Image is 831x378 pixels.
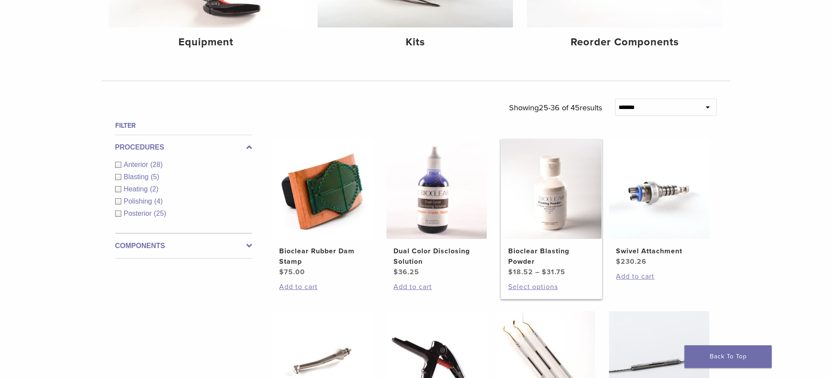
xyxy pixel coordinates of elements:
[393,268,419,276] bdi: 36.25
[534,34,715,50] h4: Reorder Components
[684,345,772,368] a: Back To Top
[115,241,252,251] label: Components
[508,246,595,267] h2: Bioclear Blasting Powder
[154,198,163,205] span: (4)
[116,34,297,50] h4: Equipment
[124,185,150,193] span: Heating
[272,139,373,239] img: Bioclear Rubber Dam Stamp
[386,139,487,239] img: Dual Color Disclosing Solution
[279,268,305,276] bdi: 75.00
[542,268,547,276] span: $
[539,103,580,112] span: 25-36 of 45
[542,268,565,276] bdi: 31.75
[501,139,602,239] img: Bioclear Blasting Powder
[124,161,150,168] span: Anterior
[325,34,506,50] h4: Kits
[115,142,252,153] label: Procedures
[115,120,252,131] h4: Filter
[508,282,595,292] a: Select options for “Bioclear Blasting Powder”
[509,99,602,117] p: Showing results
[150,161,163,168] span: (28)
[393,282,480,292] a: Add to cart: “Dual Color Disclosing Solution”
[501,139,602,277] a: Bioclear Blasting PowderBioclear Blasting Powder
[616,257,646,266] bdi: 230.26
[609,139,710,267] a: Swivel AttachmentSwivel Attachment $230.26
[272,139,373,277] a: Bioclear Rubber Dam StampBioclear Rubber Dam Stamp $75.00
[616,271,702,282] a: Add to cart: “Swivel Attachment”
[150,185,159,193] span: (2)
[393,246,480,267] h2: Dual Color Disclosing Solution
[508,268,533,276] bdi: 18.52
[508,268,513,276] span: $
[393,268,398,276] span: $
[154,210,166,217] span: (25)
[279,282,366,292] a: Add to cart: “Bioclear Rubber Dam Stamp”
[535,268,540,276] span: –
[616,246,702,256] h2: Swivel Attachment
[150,173,159,180] span: (5)
[386,139,488,277] a: Dual Color Disclosing SolutionDual Color Disclosing Solution $36.25
[124,173,151,180] span: Blasting
[279,268,284,276] span: $
[616,257,621,266] span: $
[609,139,709,239] img: Swivel Attachment
[279,246,366,267] h2: Bioclear Rubber Dam Stamp
[124,210,154,217] span: Posterior
[124,198,154,205] span: Polishing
